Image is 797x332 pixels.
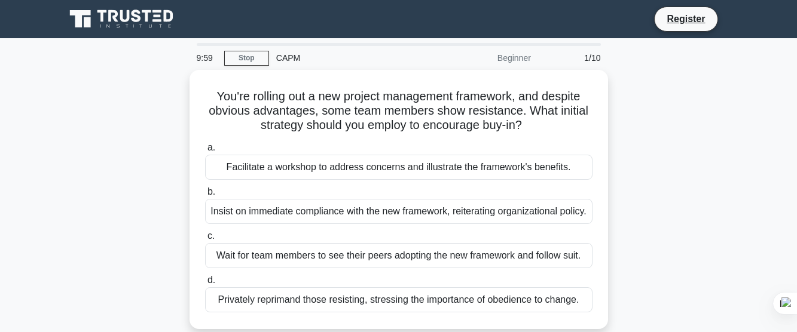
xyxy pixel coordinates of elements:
div: 9:59 [190,46,224,70]
div: CAPM [269,46,433,70]
a: Stop [224,51,269,66]
h5: You're rolling out a new project management framework, and despite obvious advantages, some team ... [204,89,594,133]
span: d. [207,275,215,285]
a: Register [659,11,712,26]
div: Facilitate a workshop to address concerns and illustrate the framework's benefits. [205,155,593,180]
span: b. [207,186,215,196]
span: c. [207,230,215,241]
div: Beginner [433,46,538,70]
div: Wait for team members to see their peers adopting the new framework and follow suit. [205,243,593,268]
span: a. [207,142,215,152]
div: 1/10 [538,46,608,70]
div: Insist on immediate compliance with the new framework, reiterating organizational policy. [205,199,593,224]
div: Privately reprimand those resisting, stressing the importance of obedience to change. [205,287,593,312]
